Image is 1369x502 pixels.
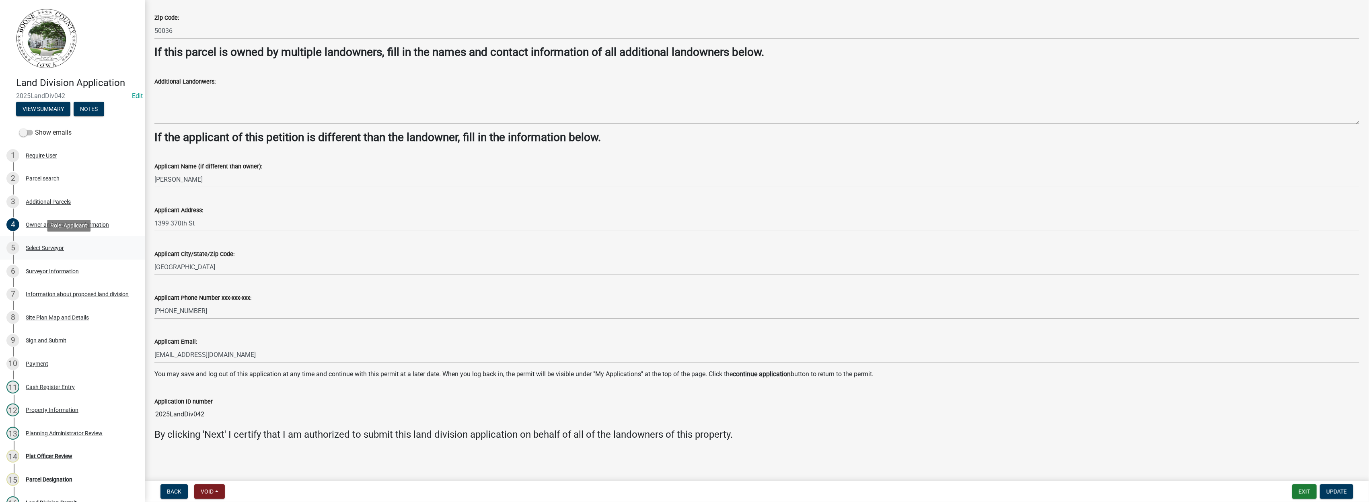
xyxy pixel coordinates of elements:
[160,484,188,499] button: Back
[6,195,19,208] div: 3
[6,473,19,486] div: 15
[6,334,19,347] div: 9
[201,488,214,495] span: Void
[47,220,90,232] div: Role: Applicant
[154,131,601,144] strong: If the applicant of this petition is different than the landowner, fill in the information below.
[74,102,104,116] button: Notes
[26,176,60,181] div: Parcel search
[154,399,213,405] label: Application ID number
[6,288,19,301] div: 7
[26,153,57,158] div: Require User
[1326,488,1347,495] span: Update
[26,291,129,297] div: Information about proposed land division
[6,357,19,370] div: 10
[26,407,78,413] div: Property Information
[6,404,19,416] div: 12
[6,242,19,254] div: 5
[6,427,19,440] div: 13
[154,45,764,59] strong: If this parcel is owned by multiple landowners, fill in the names and contact information of all ...
[1320,484,1353,499] button: Update
[132,92,143,100] wm-modal-confirm: Edit Application Number
[154,252,234,257] label: Applicant City/State/Zip Code:
[16,106,70,113] wm-modal-confirm: Summary
[74,106,104,113] wm-modal-confirm: Notes
[26,384,75,390] div: Cash Register Entry
[26,199,71,205] div: Additional Parcels
[6,265,19,278] div: 6
[154,79,216,85] label: Additional Landonwers:
[154,15,179,21] label: Zip Code:
[154,295,251,301] label: Applicant Phone Number xxx-xxx-xxx:
[154,429,1359,441] h4: By clicking 'Next' I certify that I am authorized to submit this land division application on beh...
[154,208,203,213] label: Applicant Address:
[26,268,79,274] div: Surveyor Information
[6,218,19,231] div: 4
[6,172,19,185] div: 2
[26,222,109,227] div: Owner and Applicant Information
[6,149,19,162] div: 1
[154,339,197,345] label: Applicant Email:
[6,381,19,393] div: 11
[167,488,181,495] span: Back
[16,102,70,116] button: View Summary
[26,361,48,367] div: Payment
[26,477,72,482] div: Parcel Designation
[194,484,225,499] button: Void
[154,369,1359,379] p: You may save and log out of this application at any time and continue with this permit at a later...
[19,128,72,137] label: Show emails
[1292,484,1317,499] button: Exit
[154,164,262,170] label: Applicant Name (if different than owner):
[6,450,19,463] div: 14
[16,8,77,69] img: Boone County, Iowa
[26,430,103,436] div: Planning Administrator Review
[132,92,143,100] a: Edit
[16,77,138,89] h4: Land Division Application
[26,453,72,459] div: Plat Officer Review
[733,370,791,378] strong: continue application
[6,311,19,324] div: 8
[26,338,66,343] div: Sign and Submit
[26,315,89,320] div: Site Plan Map and Details
[26,245,64,251] div: Select Surveyor
[16,92,129,100] span: 2025LandDiv042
